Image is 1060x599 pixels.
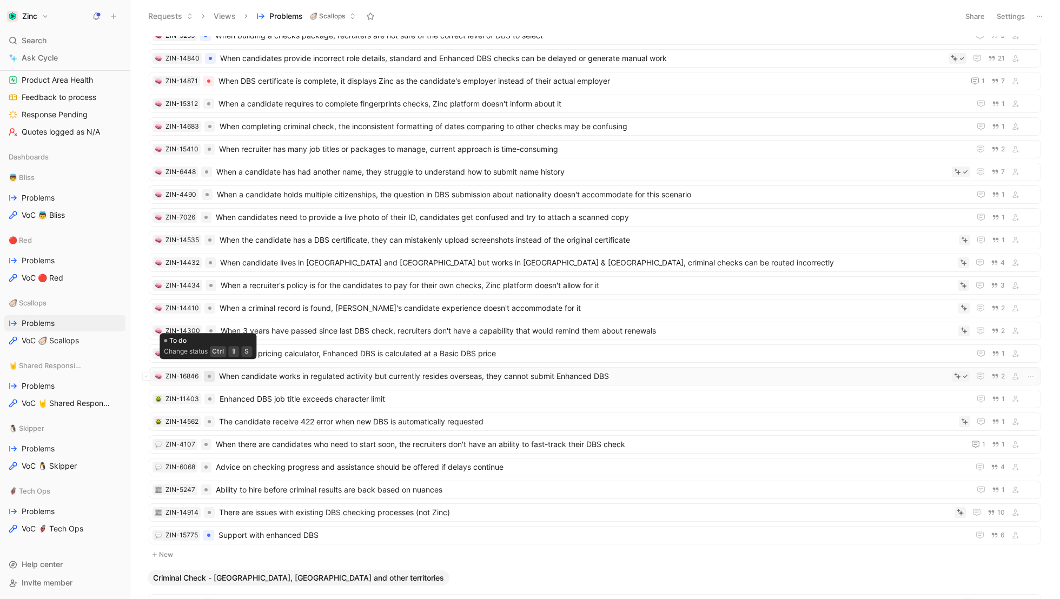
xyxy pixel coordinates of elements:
div: Dashboards [4,149,125,168]
button: 10 [985,507,1007,518]
button: Criminal Check - [GEOGRAPHIC_DATA], [GEOGRAPHIC_DATA] and other territories [148,570,449,585]
span: 👼 Bliss [9,172,35,183]
span: 6 [1001,532,1005,538]
a: 📰ZIN-5247Ability to hire before criminal results are back based on nuances1 [149,481,1041,499]
button: 🪲 [155,395,162,403]
span: Problems [22,506,55,517]
h1: Zinc [22,11,37,21]
button: 1 [990,416,1007,428]
img: 🧠 [155,191,162,198]
a: 🧠ZIN-6448When a candidate has had another name, they struggle to understand how to submit name hi... [149,163,1041,181]
span: When recruiter has many job titles or packages to manage, current approach is time-consuming [219,143,965,156]
div: ZIN-7165 [165,348,194,359]
div: 🦪 Scallops [4,295,125,311]
span: Product Area Health [22,75,93,85]
button: 2 [989,370,1007,382]
button: 🧠 [155,100,162,108]
a: 🧠ZIN-14535When the candidate has a DBS certificate, they can mistakenly upload screenshots instea... [149,231,1041,249]
a: 🧠ZIN-7026When candidates need to provide a live photo of their ID, candidates get confused and tr... [149,208,1041,227]
span: 3 [1001,282,1005,289]
span: Feedback to process [22,92,96,103]
span: Dashboards [9,151,49,162]
span: 21 [998,55,1005,62]
a: 🧠ZIN-4490When a candidate holds multiple citizenships, the question in DBS submission about natio... [149,185,1041,204]
span: Enhanced DBS job title exceeds character limit [220,392,966,405]
button: Views [209,8,241,24]
img: 🧠 [155,214,162,221]
span: Problems [22,443,55,454]
button: 🧠 [155,123,162,130]
div: 🐧 SkipperProblemsVoC 🐧 Skipper [4,420,125,474]
div: 🧠 [155,145,162,153]
div: ZIN-14871 [165,76,198,86]
span: 1 [982,441,985,448]
a: 🧠ZIN-15410When recruiter has many job titles or packages to manage, current approach is time-cons... [149,140,1041,158]
button: Requests [143,8,198,24]
img: 🧠 [155,101,162,107]
span: Support with enhanced DBS [218,529,965,542]
span: 1 [1002,396,1005,402]
div: ZIN-4107 [165,439,195,450]
a: 🪲ZIN-11403Enhanced DBS job title exceeds character limit1 [149,390,1041,408]
div: ZIN-4490 [165,189,196,200]
span: Problems [22,318,55,329]
button: 4 [989,461,1007,473]
img: 🧠 [155,55,162,62]
a: 🪲ZIN-14562The candidate receive 422 error when new DBS is automatically requested1 [149,412,1041,431]
span: When a candidate requires to complete fingerprints checks, Zinc platform doesn't inform about it [218,97,966,110]
div: Dashboards [4,149,125,165]
img: 🧠 [155,350,162,357]
button: 1 [990,393,1007,405]
div: ZIN-15410 [165,144,198,155]
span: Problems [22,381,55,391]
div: ZIN-14683 [165,121,199,132]
button: New [148,548,1042,561]
div: Search [4,32,125,49]
span: The candidate receive 422 error when new DBS is automatically requested [219,415,955,428]
div: 📰 [155,509,162,516]
div: Invite member [4,575,125,591]
div: 🧠 [155,282,162,289]
span: When a criminal record is found, [PERSON_NAME]'s candidate experience doesn't accommodate for it [220,302,954,315]
div: ZIN-14432 [165,257,200,268]
img: 🧠 [155,305,162,311]
span: Problems [269,11,303,22]
img: 🧠 [155,373,162,380]
span: 🐧 Skipper [9,423,44,434]
button: 1 [990,211,1007,223]
span: 7 [1001,78,1005,84]
a: Problems [4,252,125,269]
div: ZIN-15775 [165,530,198,541]
a: 💬ZIN-4107When there are candidates who need to start soon, the recruiters don't have an ability t... [149,435,1041,454]
button: 2 [989,302,1007,314]
span: 2 [1001,373,1005,380]
a: Ask Cycle [4,50,125,66]
span: When there are candidates who need to start soon, the recruiters don't have an ability to fast-tr... [216,438,960,451]
span: Advice on checking progress and assistance should be offered if delays continue [216,461,965,474]
a: VoC 🦪 Scallops [4,332,125,349]
span: Quotes logged as N/A [22,127,100,137]
div: ZIN-11403 [165,394,199,404]
button: 📰 [155,486,162,494]
span: VoC 🤘 Shared Responsibility [22,398,112,409]
span: 4 [1001,259,1005,266]
span: 7 [1001,169,1005,175]
span: When candidates provide incorrect role details, standard and Enhanced DBS checks can be delayed o... [220,52,944,65]
a: Problems [4,503,125,520]
span: When a recruiter's policy is for the candidates to pay for their own checks, Zinc platform doesn'... [221,279,953,292]
button: 1 [990,438,1007,450]
span: 1 [1002,214,1005,221]
div: 🔴 RedProblemsVoC 🔴 Red [4,232,125,286]
a: Response Pending [4,107,125,123]
span: 2 [1001,305,1005,311]
img: 🪲 [155,418,162,425]
a: 💬ZIN-6068Advice on checking progress and assistance should be offered if delays continue4 [149,458,1041,476]
span: Ability to hire before criminal results are back based on nuances [216,483,966,496]
a: 🧠ZIN-14432When candidate lives in [GEOGRAPHIC_DATA] and [GEOGRAPHIC_DATA] but works in [GEOGRAPHI... [149,254,1041,272]
button: Problems🦪 Scallops [251,8,361,24]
